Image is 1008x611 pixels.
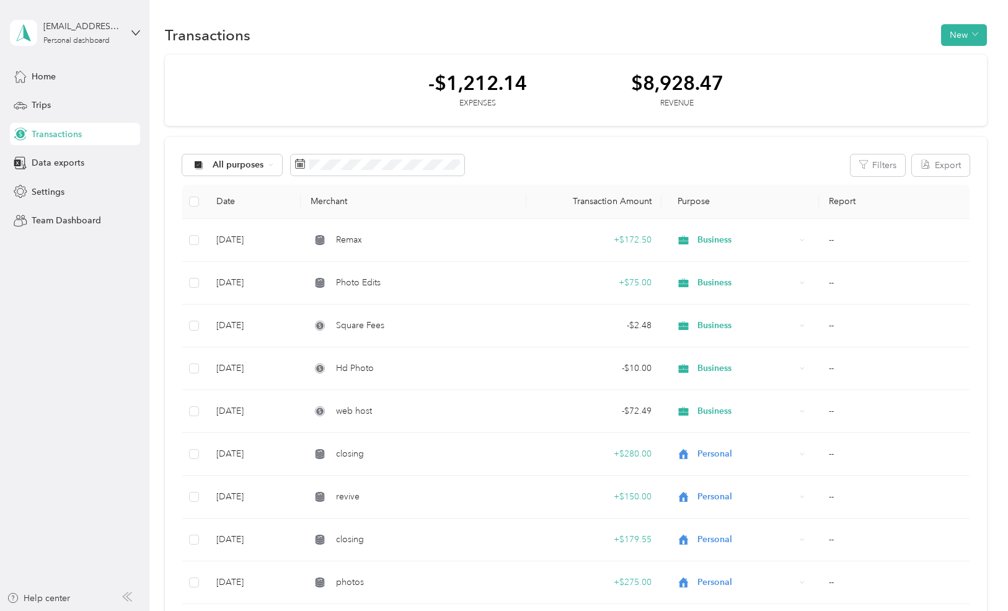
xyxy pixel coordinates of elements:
td: [DATE] [206,262,301,305]
div: - $72.49 [536,404,652,418]
span: Business [697,276,795,290]
span: Home [32,70,56,83]
div: + $280.00 [536,447,652,461]
td: [DATE] [206,305,301,347]
div: + $179.55 [536,533,652,546]
div: $8,928.47 [631,72,723,94]
iframe: Everlance-gr Chat Button Frame [939,542,1008,611]
td: [DATE] [206,347,301,390]
button: Filters [851,154,905,176]
button: Help center [7,592,70,605]
td: -- [819,390,969,433]
span: Settings [32,185,64,198]
div: + $75.00 [536,276,652,290]
div: - $10.00 [536,362,652,375]
button: New [941,24,987,46]
div: Personal dashboard [43,37,110,45]
th: Transaction Amount [526,185,661,219]
th: Date [206,185,301,219]
span: Personal [697,533,795,546]
td: -- [819,305,969,347]
th: Report [819,185,969,219]
div: Revenue [631,98,723,109]
span: closing [336,533,364,546]
span: Personal [697,576,795,589]
span: Trips [32,99,51,112]
div: - $2.48 [536,319,652,332]
span: Purpose [671,196,710,207]
span: Business [697,404,795,418]
span: Remax [336,233,362,247]
td: [DATE] [206,219,301,262]
td: [DATE] [206,519,301,561]
div: -$1,212.14 [428,72,527,94]
span: closing [336,447,364,461]
button: Export [912,154,970,176]
div: + $275.00 [536,576,652,589]
span: Photo Edits [336,276,381,290]
td: -- [819,433,969,476]
span: Square Fees [336,319,384,332]
td: [DATE] [206,476,301,519]
div: + $150.00 [536,490,652,504]
td: -- [819,347,969,390]
td: [DATE] [206,390,301,433]
div: [EMAIL_ADDRESS][DOMAIN_NAME] [43,20,121,33]
td: -- [819,262,969,305]
td: -- [819,476,969,519]
td: -- [819,561,969,604]
span: Personal [697,447,795,461]
td: [DATE] [206,561,301,604]
span: web host [336,404,372,418]
span: Team Dashboard [32,214,101,227]
div: Expenses [428,98,527,109]
span: All purposes [213,161,264,169]
td: -- [819,219,969,262]
h1: Transactions [165,29,250,42]
span: Data exports [32,156,84,169]
td: -- [819,519,969,561]
span: photos [336,576,364,589]
span: Business [697,233,795,247]
span: Personal [697,490,795,504]
span: Business [697,319,795,332]
td: [DATE] [206,433,301,476]
span: Business [697,362,795,375]
span: Transactions [32,128,82,141]
span: Hd Photo [336,362,374,375]
div: + $172.50 [536,233,652,247]
th: Merchant [301,185,526,219]
span: revive [336,490,360,504]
